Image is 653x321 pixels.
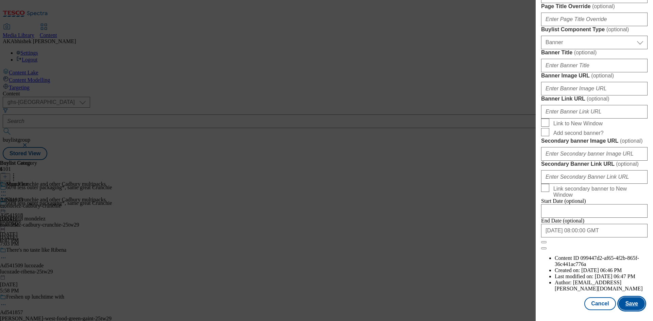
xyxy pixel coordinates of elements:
[541,170,648,184] input: Enter Secondary Banner Link URL
[541,3,648,10] label: Page Title Override
[584,297,616,310] button: Cancel
[606,26,629,32] span: ( optional )
[555,280,643,291] span: [EMAIL_ADDRESS][PERSON_NAME][DOMAIN_NAME]
[555,267,648,273] li: Created on:
[581,267,622,273] span: [DATE] 06:46 PM
[555,280,648,292] li: Author:
[619,297,645,310] button: Save
[555,273,648,280] li: Last modified on:
[541,13,648,26] input: Enter Page Title Override
[587,96,609,102] span: ( optional )
[591,73,614,78] span: ( optional )
[541,161,648,167] label: Secondary Banner Link URL
[541,105,648,119] input: Enter Banner Link URL
[595,273,635,279] span: [DATE] 06:47 PM
[541,241,547,243] button: Close
[574,50,597,55] span: ( optional )
[541,204,648,218] input: Enter Date
[541,26,648,33] label: Buylist Component Type
[541,49,648,56] label: Banner Title
[541,224,648,237] input: Enter Date
[541,82,648,95] input: Enter Banner Image URL
[555,255,639,267] span: 099447d2-af65-4f2b-865f-36c441ac776a
[541,218,584,224] span: End Date (optional)
[541,72,648,79] label: Banner Image URL
[553,121,603,127] span: Link to New Window
[616,161,639,167] span: ( optional )
[620,138,643,144] span: ( optional )
[592,3,615,9] span: ( optional )
[553,130,604,136] span: Add second banner?
[541,95,648,102] label: Banner Link URL
[541,138,648,144] label: Secondary banner Image URL
[555,255,648,267] li: Content ID
[541,59,648,72] input: Enter Banner Title
[541,147,648,161] input: Enter Secondary banner Image URL
[541,198,586,204] span: Start Date (optional)
[553,186,645,198] span: Link secondary banner to New Window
